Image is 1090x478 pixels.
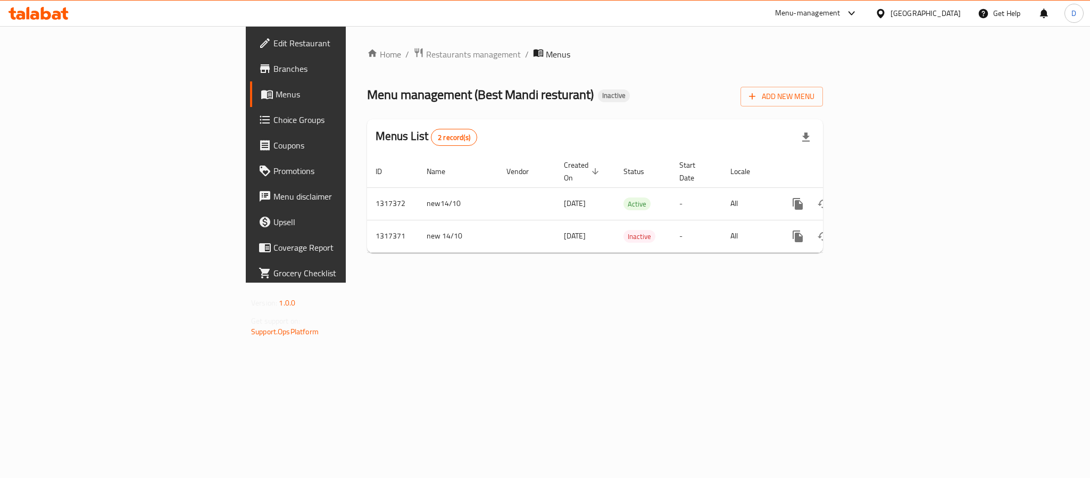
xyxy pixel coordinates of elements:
span: Vendor [506,165,543,178]
span: Version: [251,296,277,310]
span: Add New Menu [749,90,814,103]
span: Get support on: [251,314,300,328]
a: Menus [250,81,428,107]
span: Inactive [623,230,655,243]
span: Grocery Checklist [273,267,419,279]
a: Menu disclaimer [250,184,428,209]
button: Change Status [811,224,836,249]
span: Inactive [598,91,630,100]
span: 1.0.0 [279,296,295,310]
span: ID [376,165,396,178]
a: Grocery Checklist [250,260,428,286]
td: All [722,187,777,220]
span: Locale [730,165,764,178]
div: Active [623,197,651,210]
span: Promotions [273,164,419,177]
table: enhanced table [367,155,896,253]
span: Choice Groups [273,113,419,126]
span: Name [427,165,459,178]
li: / [525,48,529,61]
div: Total records count [431,129,477,146]
a: Edit Restaurant [250,30,428,56]
div: Inactive [598,89,630,102]
span: Branches [273,62,419,75]
span: Status [623,165,658,178]
button: more [785,191,811,217]
span: Menus [276,88,419,101]
span: Active [623,198,651,210]
a: Coupons [250,133,428,158]
a: Restaurants management [413,47,521,61]
a: Upsell [250,209,428,235]
span: Coupons [273,139,419,152]
h2: Menus List [376,128,477,146]
a: Promotions [250,158,428,184]
td: - [671,220,722,252]
nav: breadcrumb [367,47,823,61]
span: [DATE] [564,229,586,243]
th: Actions [777,155,896,188]
span: Menus [546,48,570,61]
td: new14/10 [418,187,498,220]
button: more [785,224,811,249]
span: Start Date [679,159,709,184]
button: Add New Menu [740,87,823,106]
span: Created On [564,159,602,184]
span: 2 record(s) [431,133,477,143]
a: Branches [250,56,428,81]
span: [DATE] [564,196,586,210]
span: Coverage Report [273,241,419,254]
a: Choice Groups [250,107,428,133]
div: [GEOGRAPHIC_DATA] [891,7,961,19]
span: Upsell [273,216,419,228]
button: Change Status [811,191,836,217]
td: All [722,220,777,252]
div: Export file [793,125,819,150]
a: Coverage Report [250,235,428,260]
div: Menu-management [775,7,841,20]
a: Support.OpsPlatform [251,325,319,339]
span: D [1071,7,1076,19]
span: Menu disclaimer [273,190,419,203]
span: Menu management ( Best Mandi resturant ) [367,83,594,106]
span: Edit Restaurant [273,37,419,50]
td: new 14/10 [418,220,498,252]
span: Restaurants management [426,48,521,61]
td: - [671,187,722,220]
